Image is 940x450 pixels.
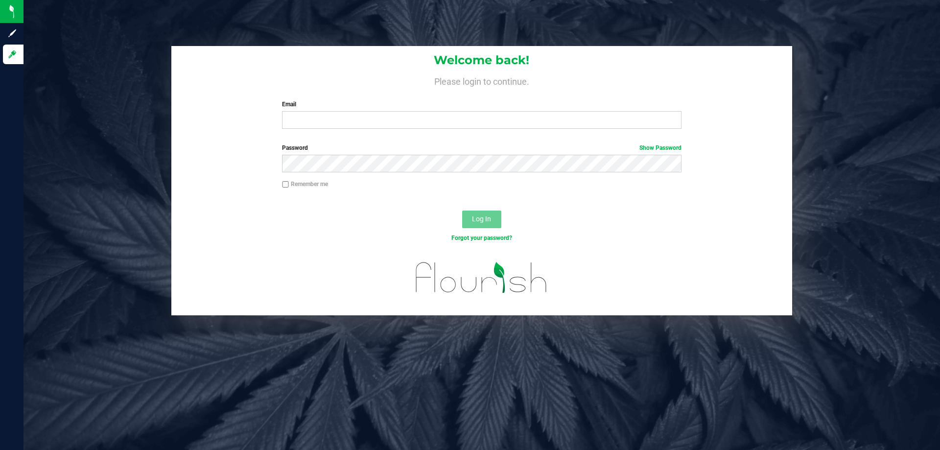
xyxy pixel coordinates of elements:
[171,74,792,86] h4: Please login to continue.
[282,180,328,189] label: Remember me
[404,253,559,303] img: flourish_logo.svg
[639,144,681,151] a: Show Password
[451,235,512,241] a: Forgot your password?
[282,100,681,109] label: Email
[462,211,501,228] button: Log In
[282,144,308,151] span: Password
[7,49,17,59] inline-svg: Log in
[282,181,289,188] input: Remember me
[472,215,491,223] span: Log In
[7,28,17,38] inline-svg: Sign up
[171,54,792,67] h1: Welcome back!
